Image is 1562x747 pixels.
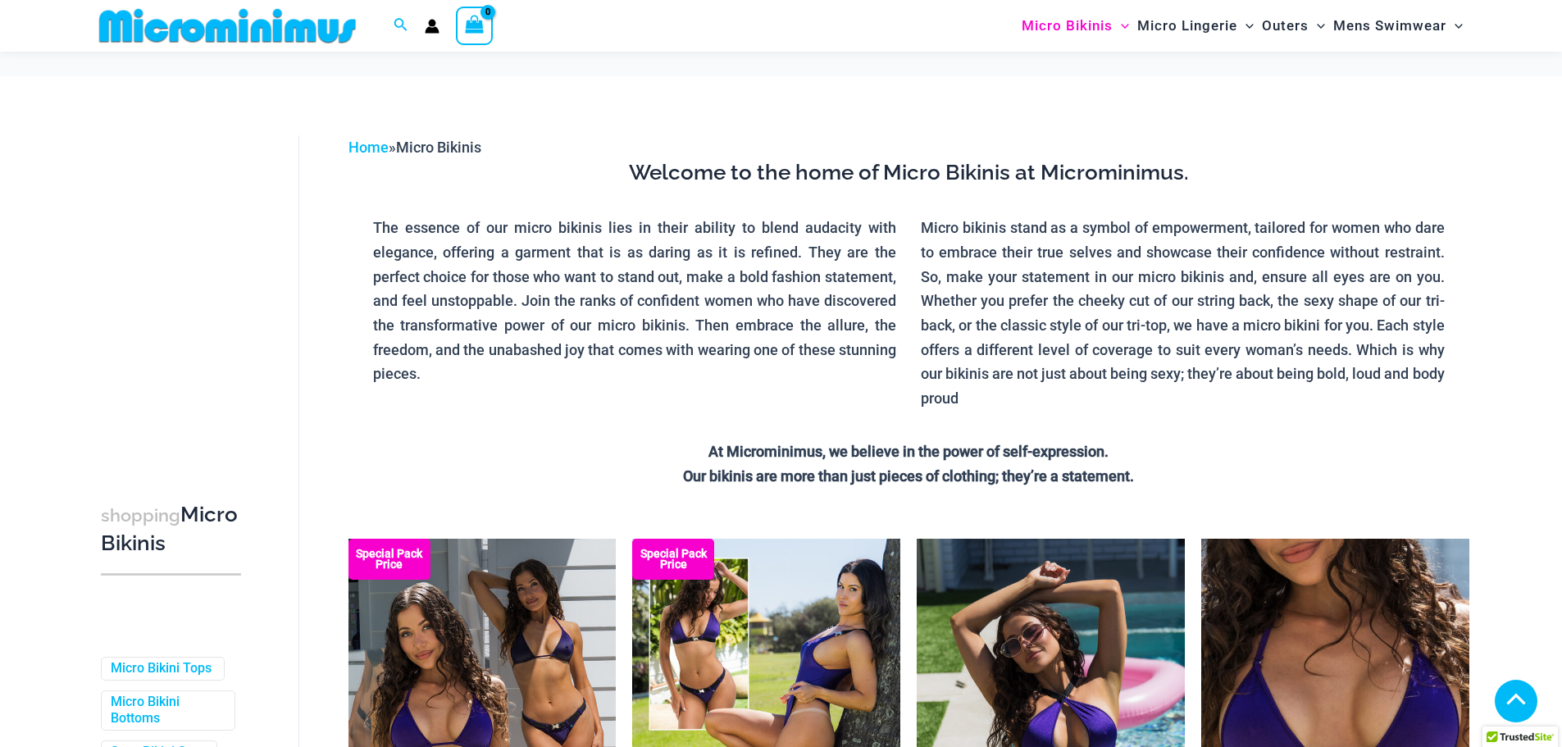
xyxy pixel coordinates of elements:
span: Outers [1262,5,1309,47]
a: Micro Bikini Bottoms [111,694,222,728]
span: Menu Toggle [1309,5,1325,47]
a: View Shopping Cart, empty [456,7,494,44]
p: The essence of our micro bikinis lies in their ability to blend audacity with elegance, offering ... [373,216,897,386]
a: Search icon link [394,16,408,36]
a: Micro LingerieMenu ToggleMenu Toggle [1133,5,1258,47]
h3: Welcome to the home of Micro Bikinis at Microminimus. [361,159,1457,187]
a: Micro Bikini Tops [111,660,212,677]
a: Micro BikinisMenu ToggleMenu Toggle [1018,5,1133,47]
p: Micro bikinis stand as a symbol of empowerment, tailored for women who dare to embrace their true... [921,216,1445,411]
strong: Our bikinis are more than just pieces of clothing; they’re a statement. [683,467,1134,485]
strong: At Microminimus, we believe in the power of self-expression. [708,443,1109,460]
iframe: TrustedSite Certified [101,122,248,450]
b: Special Pack Price [348,549,430,570]
span: Micro Bikinis [1022,5,1113,47]
span: Menu Toggle [1113,5,1129,47]
b: Special Pack Price [632,549,714,570]
span: Menu Toggle [1446,5,1463,47]
span: Micro Lingerie [1137,5,1237,47]
span: » [348,139,481,156]
span: Micro Bikinis [396,139,481,156]
span: shopping [101,505,180,526]
a: Account icon link [425,19,439,34]
nav: Site Navigation [1015,2,1470,49]
h3: Micro Bikinis [101,501,241,558]
a: Mens SwimwearMenu ToggleMenu Toggle [1329,5,1467,47]
span: Mens Swimwear [1333,5,1446,47]
a: OutersMenu ToggleMenu Toggle [1258,5,1329,47]
span: Menu Toggle [1237,5,1254,47]
img: MM SHOP LOGO FLAT [93,7,362,44]
a: Home [348,139,389,156]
